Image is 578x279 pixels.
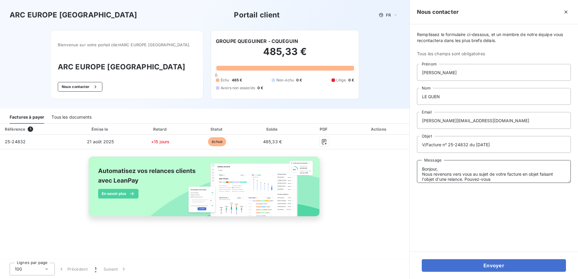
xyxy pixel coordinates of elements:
[51,111,92,124] div: Tous les documents
[10,10,137,20] h3: ARC EUROPE [GEOGRAPHIC_DATA]
[386,13,391,17] span: FR
[348,77,354,83] span: 0 €
[221,77,229,83] span: Échu
[58,62,196,72] h3: ARC EUROPE [GEOGRAPHIC_DATA]
[417,32,571,44] span: Remplissez le formulaire ci-dessous, et un membre de notre équipe vous recontactera dans les plus...
[87,139,114,144] span: 21 août 2025
[246,126,298,132] div: Solde
[151,139,169,144] span: +15 jours
[301,126,348,132] div: PDF
[350,126,408,132] div: Actions
[10,111,44,124] div: Factures à payer
[83,153,326,227] img: banner
[263,139,282,144] span: 485,33 €
[422,259,566,272] button: Envoyer
[15,266,22,272] span: 100
[70,126,130,132] div: Émise le
[232,77,242,83] span: 485 €
[417,136,571,153] input: placeholder
[336,77,346,83] span: Litige
[55,263,91,275] button: Précédent
[276,77,294,83] span: Non-échu
[190,126,244,132] div: Statut
[216,38,298,45] h6: GROUPE QUEGUINER - CQUEGUIN
[221,85,255,91] span: Avoirs non associés
[417,160,571,183] textarea: Bonjour, Nous revenons vers vous au sujet de votre facture en objet faisant l'objet d'une relance...
[28,126,33,132] span: 1
[296,77,302,83] span: 0 €
[5,139,26,144] span: 25-24832
[95,266,96,272] span: 1
[5,127,25,132] div: Référence
[215,73,217,77] span: 0
[417,8,458,16] h5: Nous contacter
[417,51,571,57] span: Tous les champs sont obligatoires
[257,85,263,91] span: 0 €
[208,137,226,146] span: échue
[91,263,100,275] button: 1
[100,263,130,275] button: Suivant
[58,42,196,47] span: Bienvenue sur votre portail client ARC EUROPE [GEOGRAPHIC_DATA] .
[234,10,280,20] h3: Portail client
[58,82,102,92] button: Nous contacter
[133,126,188,132] div: Retard
[417,64,571,81] input: placeholder
[216,46,354,64] h2: 485,33 €
[417,88,571,105] input: placeholder
[417,112,571,129] input: placeholder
